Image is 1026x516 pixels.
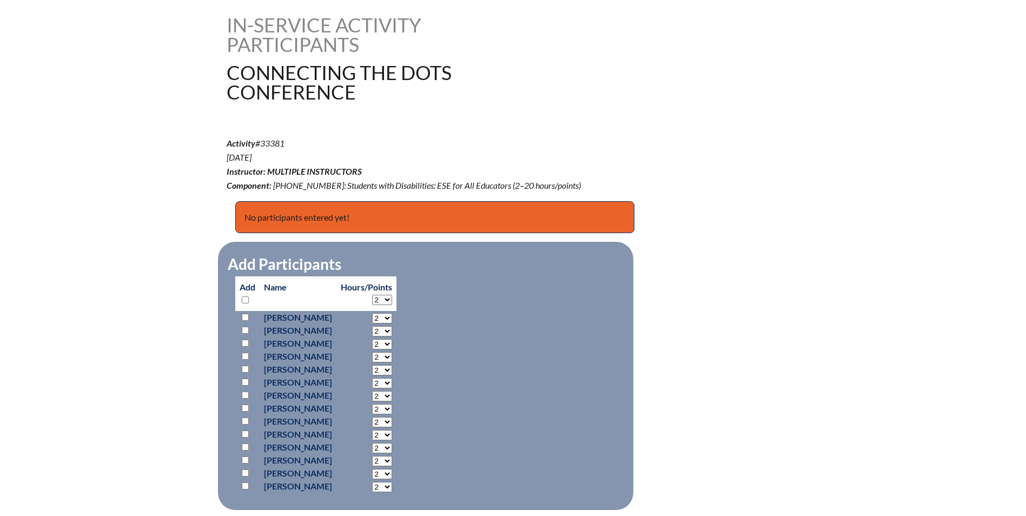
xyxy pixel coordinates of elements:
p: [PERSON_NAME] [264,428,332,441]
p: No participants entered yet! [235,201,634,234]
p: [PERSON_NAME] [264,363,332,376]
p: [PERSON_NAME] [264,480,332,493]
p: Add [240,281,255,307]
b: Instructor: [227,166,266,176]
p: #33381 [227,136,607,193]
p: Hours/Points [341,281,392,294]
p: [PERSON_NAME] [264,324,332,337]
p: [PERSON_NAME] [264,402,332,415]
p: [PERSON_NAME] [264,337,332,350]
p: [PERSON_NAME] [264,467,332,480]
b: Activity [227,138,255,148]
p: [PERSON_NAME] [264,376,332,389]
h1: In-service Activity Participants [227,15,445,54]
span: [DATE] [227,152,251,162]
p: [PERSON_NAME] [264,311,332,324]
p: Name [264,281,332,294]
p: [PERSON_NAME] [264,454,332,467]
p: [PERSON_NAME] [264,415,332,428]
legend: Add Participants [227,255,342,273]
h1: Connecting the Dots Conference [227,63,582,102]
span: (2–20 hours/points) [513,180,581,190]
b: Component: [227,180,272,190]
p: [PERSON_NAME] [264,441,332,454]
p: [PERSON_NAME] [264,350,332,363]
span: [PHONE_NUMBER]: Students with Disabilities: ESE for All Educators [273,180,511,190]
p: [PERSON_NAME] [264,389,332,402]
span: Multiple Instructors [267,166,362,176]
